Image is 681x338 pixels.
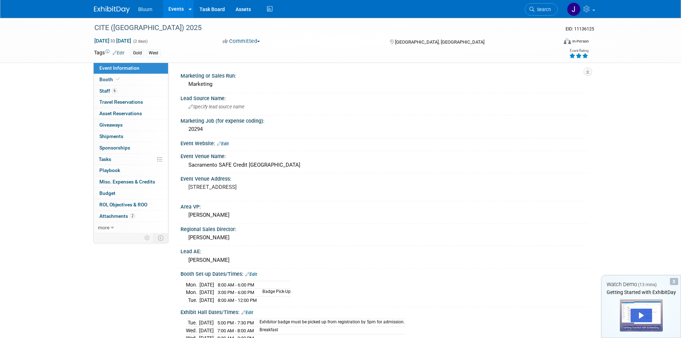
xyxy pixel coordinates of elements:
[217,320,254,325] span: 5:00 PM - 7:30 PM
[572,39,589,44] div: In-Person
[138,6,153,12] span: Bluum
[186,210,582,221] div: [PERSON_NAME]
[255,327,405,334] td: Breakfast
[94,108,168,119] a: Asset Reservations
[255,319,405,327] td: Exhibitor badge must be picked up from registration by 5pm for admission.
[94,188,168,199] a: Budget
[99,202,147,207] span: ROI, Objectives & ROO
[113,50,124,55] a: Edit
[218,298,257,303] span: 8:00 AM - 12:00 PM
[99,122,123,128] span: Giveaways
[131,49,144,57] div: Gold
[99,65,139,71] span: Event Information
[220,38,263,45] button: Committed
[99,133,123,139] span: Shipments
[395,39,484,45] span: [GEOGRAPHIC_DATA], [GEOGRAPHIC_DATA]
[199,297,214,304] td: [DATE]
[94,38,132,44] span: [DATE] [DATE]
[99,213,135,219] span: Attachments
[99,156,111,162] span: Tasks
[186,281,199,289] td: Mon.
[94,74,168,85] a: Booth
[94,6,130,13] img: ExhibitDay
[218,290,254,295] span: 3:00 PM - 6:00 PM
[631,309,652,322] div: Play
[186,327,199,334] td: Wed.
[525,3,558,16] a: Search
[94,199,168,210] a: ROI, Objectives & ROO
[186,297,199,304] td: Tue.
[245,272,257,277] a: Edit
[186,160,582,171] div: Sacramento SAFE Credit [GEOGRAPHIC_DATA]
[188,184,342,190] pre: [STREET_ADDRESS]
[181,70,587,79] div: Marketing or Sales Run:
[141,233,154,243] td: Personalize Event Tab Strip
[94,97,168,108] a: Travel Reservations
[94,222,168,233] a: more
[147,49,161,57] div: West
[99,77,121,82] span: Booth
[94,85,168,97] a: Staff6
[186,319,199,327] td: Tue.
[670,278,678,285] div: Dismiss
[181,138,587,147] div: Event Website:
[241,310,253,315] a: Edit
[94,176,168,187] a: Misc. Expenses & Credits
[199,327,214,334] td: [DATE]
[218,282,254,288] span: 8:00 AM - 6:00 PM
[94,154,168,165] a: Tasks
[638,282,657,287] span: (13 mins)
[94,142,168,153] a: Sponsorships
[98,225,109,230] span: more
[99,99,143,105] span: Travel Reservations
[112,88,117,93] span: 6
[186,255,582,266] div: [PERSON_NAME]
[199,281,214,289] td: [DATE]
[515,37,589,48] div: Event Format
[534,7,551,12] span: Search
[602,281,681,288] div: Watch Demo
[181,116,587,124] div: Marketing Job (for expense coding):
[181,151,587,160] div: Event Venue Name:
[181,246,587,255] div: Lead AE:
[133,39,148,44] span: (2 days)
[99,88,117,94] span: Staff
[99,190,115,196] span: Budget
[186,79,582,90] div: Marketing
[92,21,547,34] div: CITE ([GEOGRAPHIC_DATA]) 2025
[258,289,291,297] td: Badge Pick-Up
[602,289,681,296] div: Getting Started with ExhibitDay
[181,224,587,233] div: Regional Sales Director:
[188,104,245,109] span: Specify lead source name
[186,124,582,135] div: 20294
[109,38,116,44] span: to
[94,63,168,74] a: Event Information
[199,319,214,327] td: [DATE]
[94,131,168,142] a: Shipments
[99,167,120,173] span: Playbook
[199,289,214,297] td: [DATE]
[186,289,199,297] td: Mon.
[567,3,581,16] img: Jessica Strandquest
[130,213,135,219] span: 2
[94,119,168,131] a: Giveaways
[99,111,142,116] span: Asset Reservations
[181,307,587,316] div: Exhibit Hall Dates/Times:
[99,179,155,185] span: Misc. Expenses & Credits
[186,232,582,243] div: [PERSON_NAME]
[94,49,124,57] td: Tags
[566,26,594,31] span: Event ID: 11136125
[99,145,130,151] span: Sponsorships
[569,49,588,53] div: Event Rating
[181,201,587,210] div: Area VP:
[564,38,571,44] img: Format-Inperson.png
[153,233,168,243] td: Toggle Event Tabs
[181,269,587,278] div: Booth Set-up Dates/Times:
[94,165,168,176] a: Playbook
[181,93,587,102] div: Lead Source Name:
[94,211,168,222] a: Attachments2
[116,77,120,81] i: Booth reservation complete
[217,141,229,146] a: Edit
[217,328,254,333] span: 7:00 AM - 8:00 AM
[181,173,587,182] div: Event Venue Address:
